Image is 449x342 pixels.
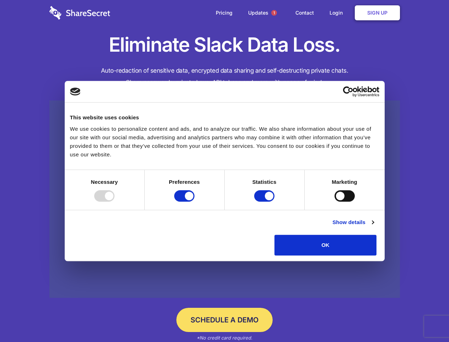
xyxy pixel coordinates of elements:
a: Wistia video thumbnail [49,100,400,298]
a: Login [322,2,353,24]
em: *No credit card required. [197,335,252,341]
strong: Marketing [332,179,357,185]
a: Show details [332,218,374,227]
a: Pricing [209,2,240,24]
h1: Eliminate Slack Data Loss. [49,32,400,58]
a: Schedule a Demo [176,308,273,332]
a: Sign Up [355,5,400,20]
a: Contact [288,2,321,24]
button: OK [274,235,376,255]
img: logo [70,88,81,95]
img: logo-wordmark-white-trans-d4663122ce5f474addd5e946df7df03e33cb6a1c49d2221995e7729f52c070b2.svg [49,6,110,20]
div: This website uses cookies [70,113,379,122]
strong: Statistics [252,179,277,185]
strong: Necessary [91,179,118,185]
div: We use cookies to personalize content and ads, and to analyze our traffic. We also share informat... [70,125,379,159]
strong: Preferences [169,179,200,185]
span: 1 [271,10,277,16]
h4: Auto-redaction of sensitive data, encrypted data sharing and self-destructing private chats. Shar... [49,65,400,88]
a: Usercentrics Cookiebot - opens in a new window [317,86,379,97]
